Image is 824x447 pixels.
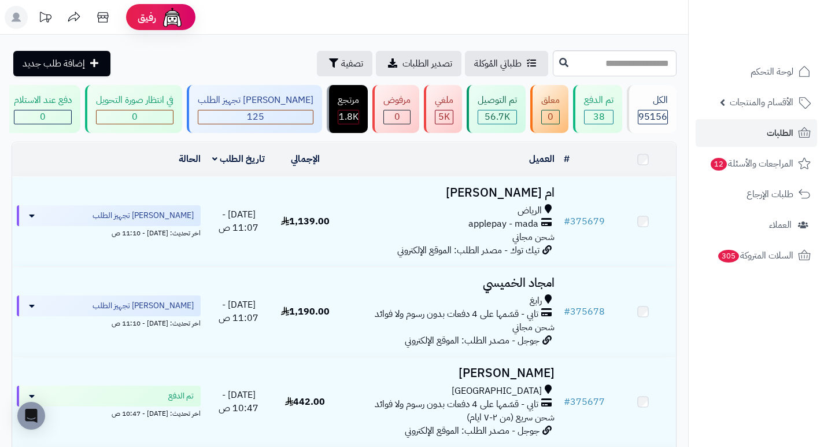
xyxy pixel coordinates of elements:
[435,110,453,124] div: 4975
[767,125,793,141] span: الطلبات
[83,85,184,133] a: في انتظار صورة التحويل 0
[132,110,138,124] span: 0
[397,243,540,257] span: تيك توك - مصدر الطلب: الموقع الإلكتروني
[375,398,538,411] span: تابي - قسّمها على 4 دفعات بدون رسوم ولا فوائد
[317,51,372,76] button: تصفية
[338,110,359,124] div: 1813
[518,204,542,217] span: الرياض
[97,110,173,124] div: 0
[198,110,313,124] div: 125
[13,51,110,76] a: إضافة طلب جديد
[161,6,184,29] img: ai-face.png
[339,110,359,124] span: 1.8K
[468,217,538,231] span: applepay - mada
[93,210,194,221] span: [PERSON_NAME] تجهيز الطلب
[341,57,363,71] span: تصفية
[465,51,548,76] a: طلباتي المُوكلة
[638,94,668,107] div: الكل
[696,242,817,269] a: السلات المتروكة305
[717,249,740,263] span: 305
[710,157,727,171] span: 12
[168,390,194,402] span: تم الدفع
[212,152,265,166] a: تاريخ الطلب
[564,152,570,166] a: #
[528,85,571,133] a: معلق 0
[184,85,324,133] a: [PERSON_NAME] تجهيز الطلب 125
[179,152,201,166] a: الحالة
[405,334,540,348] span: جوجل - مصدر الطلب: الموقع الإلكتروني
[564,305,570,319] span: #
[696,180,817,208] a: طلبات الإرجاع
[281,215,330,228] span: 1,139.00
[751,64,793,80] span: لوحة التحكم
[564,305,605,319] a: #375678
[478,110,516,124] div: 56680
[324,85,370,133] a: مرتجع 1.8K
[769,217,792,233] span: العملاء
[1,85,83,133] a: دفع عند الاستلام 0
[542,110,559,124] div: 0
[512,230,555,244] span: شحن مجاني
[17,407,201,419] div: اخر تحديث: [DATE] - 10:47 ص
[474,57,522,71] span: طلباتي المُوكلة
[343,367,555,380] h3: [PERSON_NAME]
[529,152,555,166] a: العميل
[405,424,540,438] span: جوجل - مصدر الطلب: الموقع الإلكتروني
[438,110,450,124] span: 5K
[402,57,452,71] span: تصدير الطلبات
[730,94,793,110] span: الأقسام والمنتجات
[464,85,528,133] a: تم التوصيل 56.7K
[710,156,793,172] span: المراجعات والأسئلة
[31,6,60,32] a: تحديثات المنصة
[17,226,201,238] div: اخر تحديث: [DATE] - 11:10 ص
[40,110,46,124] span: 0
[717,247,793,264] span: السلات المتروكة
[219,298,258,325] span: [DATE] - 11:07 ص
[93,300,194,312] span: [PERSON_NAME] تجهيز الطلب
[435,94,453,107] div: ملغي
[593,110,605,124] span: 38
[384,110,410,124] div: 0
[625,85,679,133] a: الكل95156
[338,94,359,107] div: مرتجع
[198,94,313,107] div: [PERSON_NAME] تجهيز الطلب
[467,411,555,424] span: شحن سريع (من ٢-٧ ايام)
[478,94,517,107] div: تم التوصيل
[17,316,201,328] div: اخر تحديث: [DATE] - 11:10 ص
[571,85,625,133] a: تم الدفع 38
[530,294,542,308] span: رابغ
[343,276,555,290] h3: امجاد الخميسي
[343,186,555,200] h3: ام [PERSON_NAME]
[564,215,570,228] span: #
[138,10,156,24] span: رفيق
[584,94,614,107] div: تم الدفع
[247,110,264,124] span: 125
[747,186,793,202] span: طلبات الإرجاع
[548,110,553,124] span: 0
[696,58,817,86] a: لوحة التحكم
[370,85,422,133] a: مرفوض 0
[745,15,813,39] img: logo-2.png
[376,51,461,76] a: تصدير الطلبات
[291,152,320,166] a: الإجمالي
[696,150,817,178] a: المراجعات والأسئلة12
[14,94,72,107] div: دفع عند الاستلام
[23,57,85,71] span: إضافة طلب جديد
[383,94,411,107] div: مرفوض
[17,402,45,430] div: Open Intercom Messenger
[541,94,560,107] div: معلق
[285,395,325,409] span: 442.00
[564,395,605,409] a: #375677
[394,110,400,124] span: 0
[564,395,570,409] span: #
[564,215,605,228] a: #375679
[485,110,510,124] span: 56.7K
[585,110,613,124] div: 38
[638,110,667,124] span: 95156
[96,94,173,107] div: في انتظار صورة التحويل
[219,388,258,415] span: [DATE] - 10:47 ص
[281,305,330,319] span: 1,190.00
[696,119,817,147] a: الطلبات
[696,211,817,239] a: العملاء
[422,85,464,133] a: ملغي 5K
